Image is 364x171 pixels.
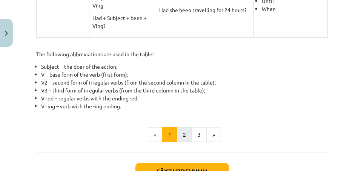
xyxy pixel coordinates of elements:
li: V+ed – regular verbs with the ending -ed; [41,94,328,102]
button: 1 [162,127,177,142]
li: V+ing – verb with the -ing ending. [41,102,328,110]
p: Had + Subject + been + Ving? [92,14,152,30]
li: V – base form of the verb (first form); [41,71,328,79]
li: When [262,5,324,13]
button: 3 [192,127,207,142]
li: Subject – the doer of the action; [41,63,328,71]
button: 2 [177,127,192,142]
nav: Page navigation example [36,127,328,142]
p: Had she been travelling for 24 hours? [159,6,250,14]
img: icon-close-lesson-0947bae3869378f0d4975bcd49f059093ad1ed9edebbc8119c70593378902aed.svg [5,31,8,36]
li: V3 – third form of irregular verbs (from the third column in the table); [41,86,328,94]
button: » [206,127,221,142]
p: The following abbreviations are used in the table: [36,50,328,58]
li: V2 – second form of irregular verbs (from the second column in the table); [41,79,328,86]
